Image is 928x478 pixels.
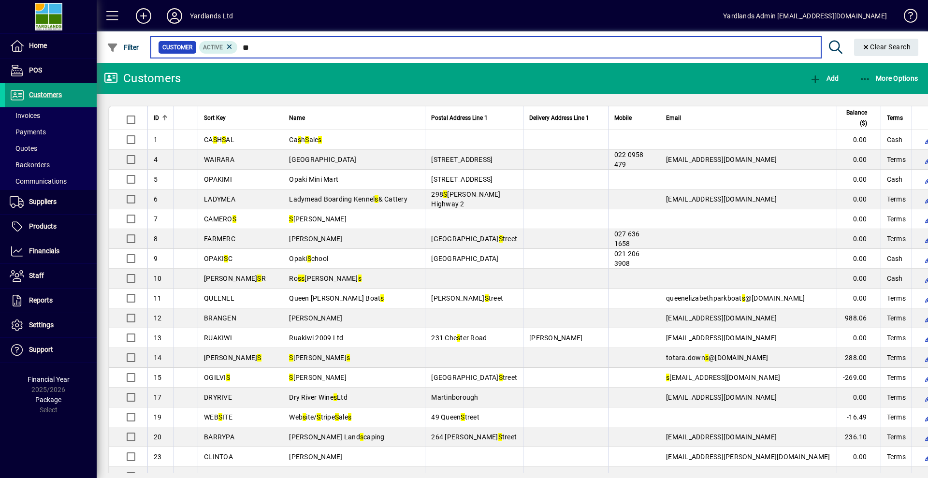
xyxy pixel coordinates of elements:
button: Clear [854,39,919,56]
span: 15 [154,374,162,381]
em: s [348,413,351,421]
span: totara.down @[DOMAIN_NAME] [666,354,768,362]
em: s [705,354,709,362]
span: QUEENEL [204,294,234,302]
span: Package [35,396,61,404]
span: 9 [154,255,158,262]
em: S [224,255,228,262]
span: [PERSON_NAME] [289,314,342,322]
em: s [298,136,301,144]
a: Backorders [5,157,97,173]
span: [STREET_ADDRESS] [431,175,493,183]
span: Postal Address Line 1 [431,113,488,123]
span: 7 [154,215,158,223]
span: [EMAIL_ADDRESS][DOMAIN_NAME] [666,195,777,203]
span: Name [289,113,305,123]
span: [PERSON_NAME] Land caping [289,433,384,441]
em: S [218,413,222,421]
td: 0.00 [837,229,881,249]
span: [GEOGRAPHIC_DATA] [289,156,356,163]
a: Suppliers [5,190,97,214]
span: Cash [887,254,903,263]
em: S [335,413,339,421]
em: s [347,354,350,362]
span: Cash [887,174,903,184]
span: BARRYPA [204,433,234,441]
span: [PERSON_NAME] [289,235,342,243]
span: [PERSON_NAME] [289,354,350,362]
span: [PERSON_NAME] [289,374,347,381]
span: Terms [887,234,906,244]
em: s [298,275,301,282]
span: Terms [887,392,906,402]
span: Ro [PERSON_NAME] [289,275,362,282]
span: Ca h ale [289,136,321,144]
span: Ladymead Boarding Kennel & Cattery [289,195,407,203]
td: 236.10 [837,427,881,447]
span: [PERSON_NAME] [289,215,347,223]
span: Terms [887,373,906,382]
em: s [666,374,669,381]
span: 6 [154,195,158,203]
span: Cash [887,274,903,283]
button: Filter [104,39,142,56]
span: 231 Che ter Road [431,334,487,342]
button: Add [807,70,841,87]
td: 988.06 [837,308,881,328]
em: S [307,255,311,262]
span: Backorders [10,161,50,169]
span: Delivery Address Line 1 [529,113,589,123]
span: BRANGEN [204,314,236,322]
td: 0.00 [837,289,881,308]
span: 8 [154,235,158,243]
td: 0.00 [837,447,881,467]
em: s [742,294,745,302]
td: 0.00 [837,209,881,229]
span: Suppliers [29,198,57,205]
a: Products [5,215,97,239]
span: [EMAIL_ADDRESS][DOMAIN_NAME] [666,374,780,381]
div: Email [666,113,831,123]
td: 0.00 [837,189,881,209]
span: WEB ITE [204,413,232,421]
em: S [257,275,261,282]
span: 264 [PERSON_NAME] treet [431,433,517,441]
span: Terms [887,293,906,303]
span: [EMAIL_ADDRESS][DOMAIN_NAME] [666,314,777,322]
a: Invoices [5,107,97,124]
span: 12 [154,314,162,322]
span: Sort Key [204,113,226,123]
span: OPAKIMI [204,175,232,183]
a: Staff [5,264,97,288]
span: Web ite/ tripe ale [289,413,351,421]
span: OGILVI [204,374,230,381]
span: [PERSON_NAME] [529,334,582,342]
a: POS [5,58,97,83]
td: -16.49 [837,407,881,427]
span: Terms [887,155,906,164]
span: queenelizabethparkboat @[DOMAIN_NAME] [666,294,805,302]
span: 20 [154,433,162,441]
div: Yardlands Admin [EMAIL_ADDRESS][DOMAIN_NAME] [723,8,887,24]
span: Support [29,346,53,353]
td: 0.00 [837,130,881,150]
span: LADYMEA [204,195,235,203]
span: Terms [887,353,906,362]
span: Quotes [10,145,37,152]
span: 17 [154,393,162,401]
em: s [303,413,306,421]
span: [STREET_ADDRESS] [431,156,493,163]
em: S [485,294,489,302]
span: CA H AL [204,136,234,144]
em: s [301,275,304,282]
span: Mobile [614,113,632,123]
span: Dry River Wine Ltd [289,393,348,401]
em: S [499,374,503,381]
td: 0.00 [837,150,881,170]
span: [PERSON_NAME] [204,354,261,362]
span: Filter [107,43,139,51]
span: Queen [PERSON_NAME] Boat [289,294,384,302]
span: Communications [10,177,67,185]
span: 021 206 3908 [614,250,640,267]
span: FARMERC [204,235,235,243]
